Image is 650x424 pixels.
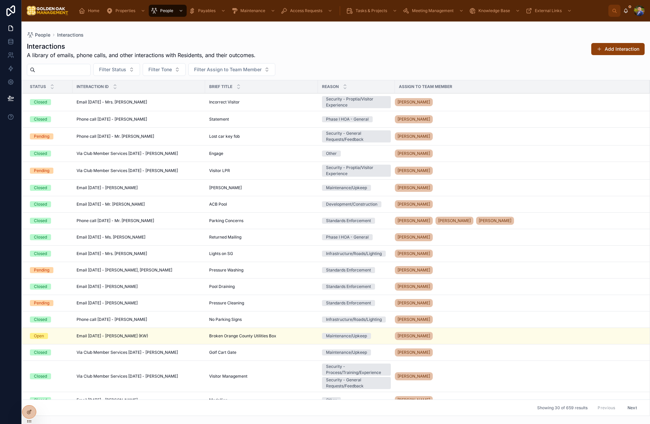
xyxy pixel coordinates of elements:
[326,116,369,122] div: Phase I HOA - General
[57,32,84,38] span: Interactions
[77,134,201,139] a: Phone call [DATE] - Mr. [PERSON_NAME]
[30,133,68,139] a: Pending
[77,235,201,240] a: Email [DATE] - Ms. [PERSON_NAME]
[34,133,49,139] div: Pending
[467,5,523,17] a: Knowledge Base
[395,132,433,140] a: [PERSON_NAME]
[326,364,387,376] div: Security - Process/Training/Experience
[322,251,391,257] a: Infrastructure/Roads/Lighting
[149,5,187,17] a: People
[209,185,242,190] span: [PERSON_NAME]
[395,232,642,243] a: [PERSON_NAME]
[209,185,314,190] a: [PERSON_NAME]
[395,281,642,292] a: [PERSON_NAME]
[99,66,126,73] span: Filter Status
[326,165,387,177] div: Security - Proptia/Visitor Experience
[34,201,47,207] div: Closed
[537,405,588,411] span: Showing 30 of 659 results
[209,317,314,322] a: No Parking Signs
[395,200,433,208] a: [PERSON_NAME]
[209,134,240,139] span: Lost car key fob
[143,63,186,76] button: Select Button
[30,218,68,224] a: Closed
[198,8,216,13] span: Payables
[27,42,256,51] h1: Interactions
[77,374,178,379] span: Via Club Member Services [DATE] - [PERSON_NAME]
[395,248,642,259] a: [PERSON_NAME]
[34,99,47,105] div: Closed
[209,267,243,273] span: Pressure Washing
[77,117,147,122] span: Phone call [DATE] - [PERSON_NAME]
[395,115,433,123] a: [PERSON_NAME]
[34,168,49,174] div: Pending
[398,134,430,139] span: [PERSON_NAME]
[77,350,178,355] span: Via Club Member Services [DATE] - [PERSON_NAME]
[209,235,241,240] span: Returned Mailing
[395,182,642,193] a: [PERSON_NAME]
[209,350,236,355] span: Golf Cart Gate
[395,266,433,274] a: [PERSON_NAME]
[34,267,49,273] div: Pending
[30,116,68,122] a: Closed
[398,235,430,240] span: [PERSON_NAME]
[209,350,314,355] a: Golf Cart Gate
[209,202,227,207] span: ACB Pool
[30,333,68,339] a: Open
[30,300,68,306] a: Pending
[322,333,391,339] a: Maintenance/Upkeep
[479,218,511,223] span: [PERSON_NAME]
[209,300,244,306] span: Pressure Cleaning
[34,397,47,403] div: Closed
[398,251,430,256] span: [PERSON_NAME]
[104,5,149,17] a: Properties
[395,332,433,340] a: [PERSON_NAME]
[209,168,230,173] span: Visitor LPR
[322,130,391,142] a: Security - General Requests/Feedback
[74,3,608,18] div: scrollable content
[77,99,201,105] a: Email [DATE] - Mrs. [PERSON_NAME]
[209,218,314,223] a: Parking Concerns
[322,349,391,355] a: Maintenance/Upkeep
[344,5,401,17] a: Tasks & Projects
[30,316,68,323] a: Closed
[115,8,135,13] span: Properties
[322,218,391,224] a: Standards Enforcement
[395,372,433,380] a: [PERSON_NAME]
[77,350,201,355] a: Via Club Member Services [DATE] - [PERSON_NAME]
[398,151,430,156] span: [PERSON_NAME]
[535,8,562,13] span: External Links
[30,201,68,207] a: Closed
[30,373,68,379] a: Closed
[27,51,256,59] span: A library of emails, phone calls, and other interactions with Residents, and their outcomes.
[395,315,433,324] a: [PERSON_NAME]
[30,185,68,191] a: Closed
[34,373,47,379] div: Closed
[395,215,642,226] a: [PERSON_NAME][PERSON_NAME][PERSON_NAME]
[398,397,430,403] span: [PERSON_NAME]
[398,300,430,306] span: [PERSON_NAME]
[322,316,391,323] a: Infrastructure/Roads/Lighting
[322,165,391,177] a: Security - Proptia/Visitor Experience
[395,114,642,125] a: [PERSON_NAME]
[326,397,337,403] div: Other
[209,202,314,207] a: ACB Pool
[395,283,433,291] a: [PERSON_NAME]
[395,250,433,258] a: [PERSON_NAME]
[77,284,138,289] span: Email [DATE] - [PERSON_NAME]
[209,333,314,339] a: Broken Orange County Utilities Box
[478,8,510,13] span: Knowledge Base
[77,202,201,207] a: Email [DATE] - Mr. [PERSON_NAME]
[209,151,314,156] a: Engage
[35,32,50,38] span: People
[209,218,243,223] span: Parking Concerns
[77,202,145,207] span: Email [DATE] - Mr. [PERSON_NAME]
[398,168,430,173] span: [PERSON_NAME]
[77,397,201,403] a: Email [DATE] - [PERSON_NAME]
[77,317,147,322] span: Phone call [DATE] - [PERSON_NAME]
[34,218,47,224] div: Closed
[326,300,371,306] div: Standards Enforcement
[34,333,44,339] div: Open
[30,234,68,240] a: Closed
[77,300,138,306] span: Email [DATE] - [PERSON_NAME]
[395,131,642,142] a: [PERSON_NAME]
